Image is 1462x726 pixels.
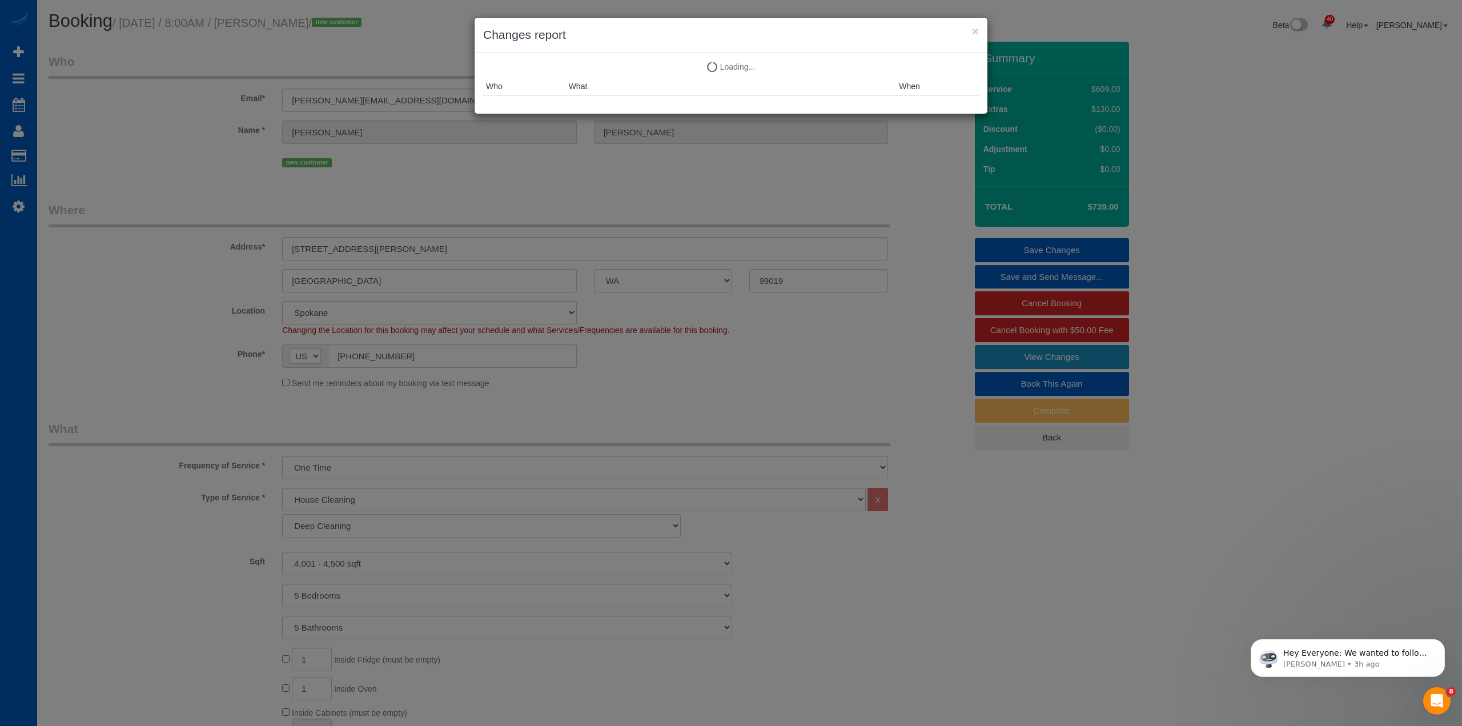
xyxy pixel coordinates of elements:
th: What [566,78,897,95]
p: Loading... [483,61,979,73]
sui-modal: Changes report [475,18,987,114]
h3: Changes report [483,26,979,43]
p: Message from Ellie, sent 3h ago [50,44,197,54]
th: When [896,78,979,95]
iframe: Intercom live chat [1423,687,1451,715]
th: Who [483,78,566,95]
span: 8 [1447,687,1456,696]
span: Hey Everyone: We wanted to follow up and let you know we have been closely monitoring the account... [50,33,195,156]
iframe: Intercom notifications message [1234,615,1462,695]
button: × [972,25,979,37]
